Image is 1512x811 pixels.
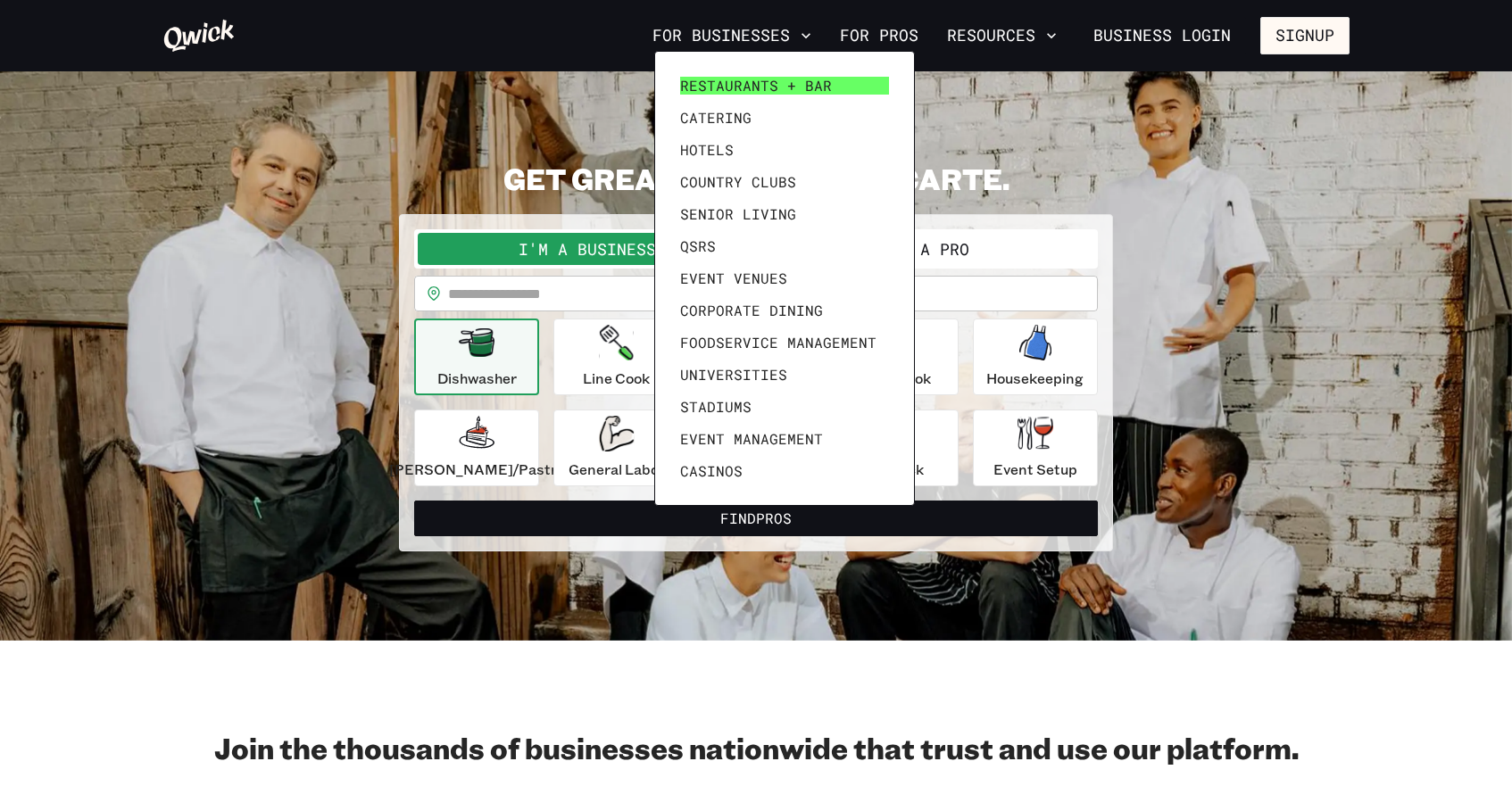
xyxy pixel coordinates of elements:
[680,109,752,127] span: Catering
[680,462,743,480] span: Casinos
[680,77,832,95] span: Restaurants + Bar
[680,430,823,448] span: Event Management
[680,334,876,352] span: Foodservice Management
[680,205,796,223] span: Senior Living
[680,141,734,159] span: Hotels
[680,269,787,287] span: Event Venues
[680,173,796,191] span: Country Clubs
[680,302,823,319] span: Corporate Dining
[680,398,752,416] span: Stadiums
[680,237,716,255] span: QSRs
[680,366,787,384] span: Universities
